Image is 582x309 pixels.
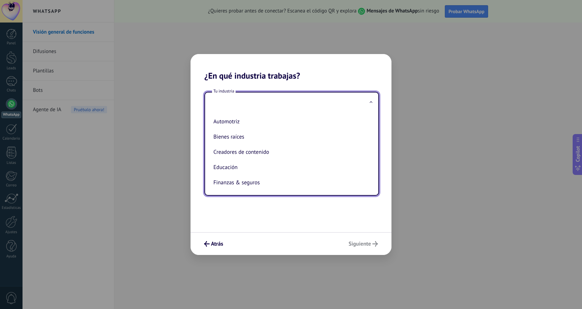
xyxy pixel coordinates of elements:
li: Finanzas & seguros [211,175,370,190]
span: Tu industria [212,88,236,94]
li: Automotriz [211,114,370,129]
h2: ¿En qué industria trabajas? [191,54,391,81]
span: Atrás [211,241,223,246]
li: Gobierno [211,190,370,205]
li: Bienes raíces [211,129,370,144]
li: Creadores de contenido [211,144,370,160]
button: Atrás [201,238,226,250]
li: Educación [211,160,370,175]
